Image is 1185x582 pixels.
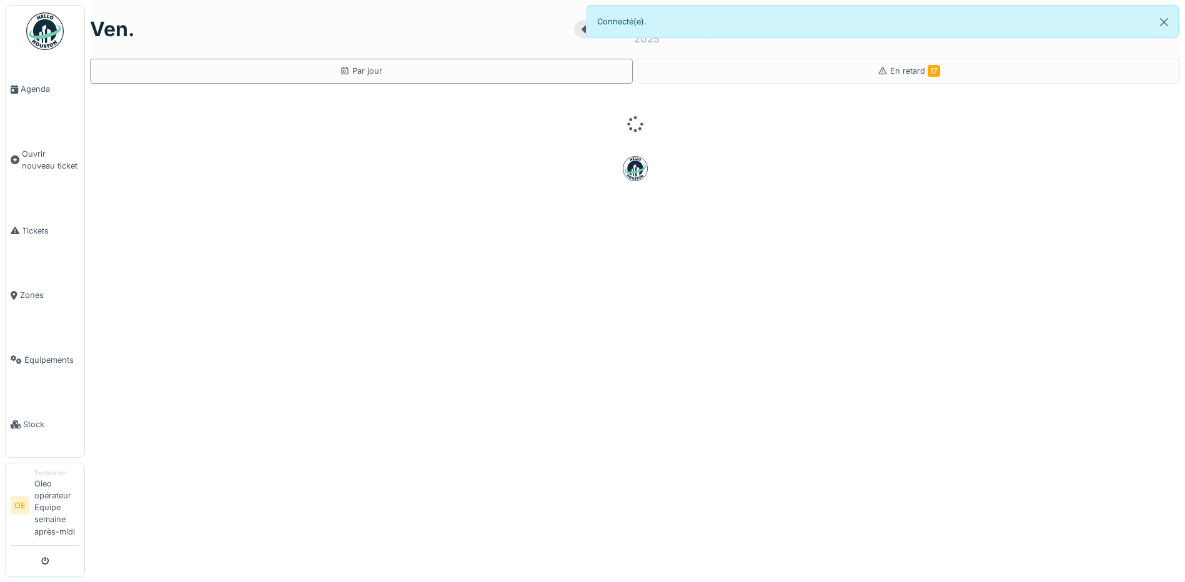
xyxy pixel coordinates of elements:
a: OE TechnicienOleo opérateur Equipe semaine après-midi [11,468,79,546]
a: Zones [6,263,84,328]
button: Close [1150,6,1178,39]
a: Agenda [6,57,84,122]
img: Badge_color-CXgf-gQk.svg [26,12,64,50]
a: Stock [6,392,84,457]
span: Équipements [24,354,79,366]
span: Tickets [22,225,79,237]
span: En retard [890,66,940,76]
li: Oleo opérateur Equipe semaine après-midi [34,468,79,543]
div: Par jour [340,65,382,77]
a: Tickets [6,198,84,263]
span: Agenda [21,83,79,95]
span: Ouvrir nouveau ticket [22,148,79,172]
span: Stock [23,418,79,430]
div: Technicien [34,468,79,478]
a: Équipements [6,327,84,392]
img: badge-BVDL4wpA.svg [623,156,648,181]
a: Ouvrir nouveau ticket [6,122,84,199]
div: Connecté(e). [587,5,1179,38]
h1: ven. [90,17,135,41]
span: 17 [928,65,940,77]
span: Zones [20,289,79,301]
div: 2025 [634,31,660,46]
li: OE [11,496,29,515]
